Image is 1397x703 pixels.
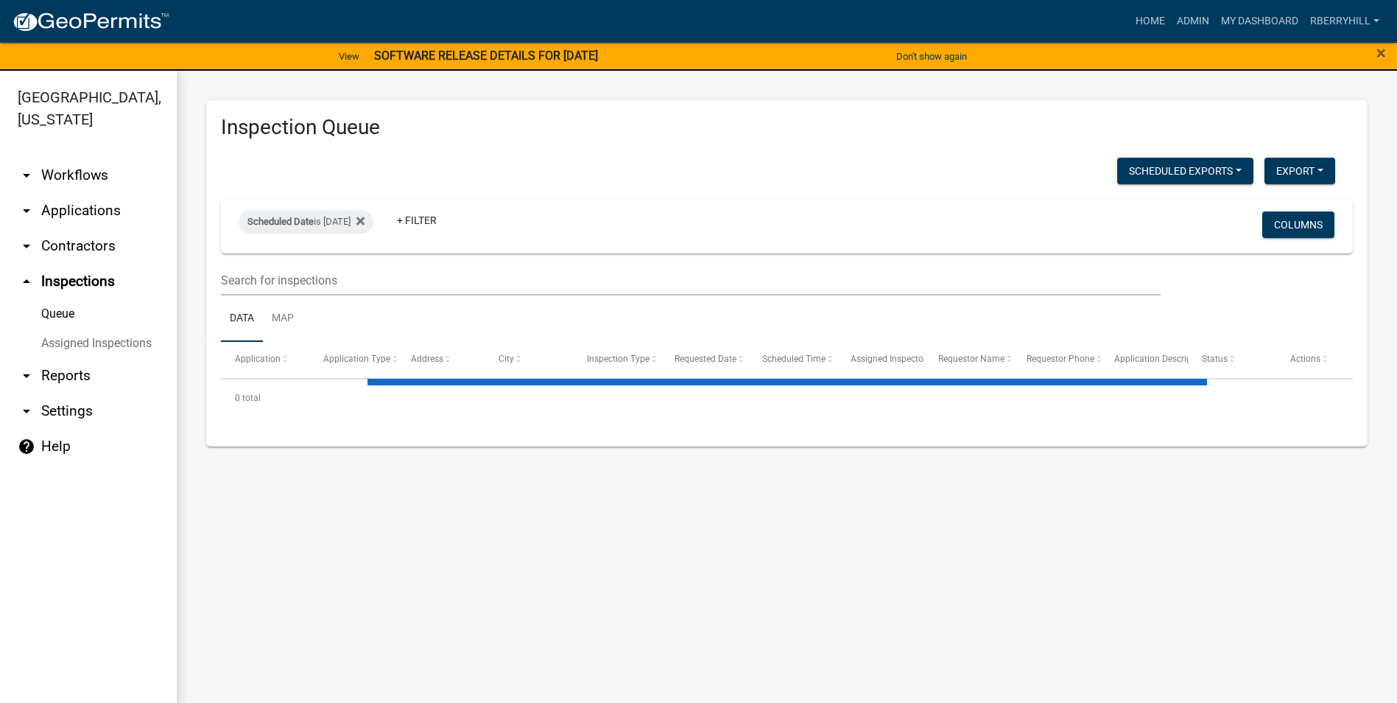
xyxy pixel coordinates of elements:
[1012,342,1099,377] datatable-header-cell: Requestor Phone
[397,342,485,377] datatable-header-cell: Address
[573,342,661,377] datatable-header-cell: Inspection Type
[1376,43,1386,63] span: ×
[221,295,263,343] a: Data
[499,354,514,364] span: City
[837,342,924,377] datatable-header-cell: Assigned Inspector
[1376,44,1386,62] button: Close
[1100,342,1188,377] datatable-header-cell: Application Description
[411,354,443,364] span: Address
[762,354,826,364] span: Scheduled Time
[239,210,373,234] div: is [DATE]
[890,44,973,69] button: Don't show again
[1130,7,1171,35] a: Home
[235,354,281,364] span: Application
[221,115,1353,140] h3: Inspection Queue
[221,265,1161,295] input: Search for inspections
[924,342,1012,377] datatable-header-cell: Requestor Name
[1215,7,1304,35] a: My Dashboard
[485,342,572,377] datatable-header-cell: City
[18,202,35,220] i: arrow_drop_down
[333,44,365,69] a: View
[18,167,35,184] i: arrow_drop_down
[323,354,390,364] span: Application Type
[18,402,35,420] i: arrow_drop_down
[1202,354,1228,364] span: Status
[18,438,35,455] i: help
[1262,211,1334,238] button: Columns
[1114,354,1207,364] span: Application Description
[1188,342,1275,377] datatable-header-cell: Status
[385,207,448,234] a: + Filter
[1171,7,1215,35] a: Admin
[247,216,314,227] span: Scheduled Date
[1117,158,1253,184] button: Scheduled Exports
[661,342,748,377] datatable-header-cell: Requested Date
[587,354,650,364] span: Inspection Type
[1027,354,1094,364] span: Requestor Phone
[748,342,836,377] datatable-header-cell: Scheduled Time
[851,354,926,364] span: Assigned Inspector
[263,295,303,343] a: Map
[1304,7,1385,35] a: rberryhill
[18,367,35,385] i: arrow_drop_down
[1290,354,1320,364] span: Actions
[938,354,1004,364] span: Requestor Name
[1264,158,1335,184] button: Export
[221,380,1353,416] div: 0 total
[1276,342,1364,377] datatable-header-cell: Actions
[221,342,309,377] datatable-header-cell: Application
[18,273,35,290] i: arrow_drop_up
[675,354,736,364] span: Requested Date
[374,49,598,63] strong: SOFTWARE RELEASE DETAILS FOR [DATE]
[18,237,35,255] i: arrow_drop_down
[309,342,396,377] datatable-header-cell: Application Type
